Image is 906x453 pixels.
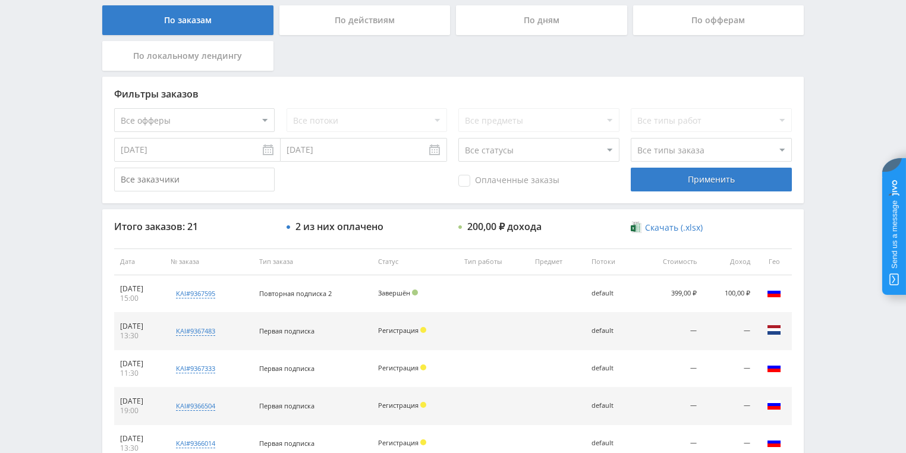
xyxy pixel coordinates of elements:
span: Скачать (.xlsx) [645,223,703,232]
div: [DATE] [120,397,159,406]
td: — [637,313,703,350]
img: rus.png [767,360,781,375]
th: № заказа [165,248,253,275]
div: По офферам [633,5,804,35]
div: По локальному лендингу [102,41,273,71]
td: — [637,388,703,425]
div: 13:30 [120,443,159,453]
div: kai#9366504 [176,401,215,411]
div: kai#9367333 [176,364,215,373]
div: 19:00 [120,406,159,416]
div: default [592,290,631,297]
a: Скачать (.xlsx) [631,222,702,234]
img: nld.png [767,323,781,337]
div: Итого заказов: 21 [114,221,275,232]
span: Завершён [378,288,410,297]
th: Предмет [529,248,586,275]
th: Потоки [586,248,637,275]
span: Оплаченные заказы [458,175,559,187]
span: Холд [420,327,426,333]
span: Повторная подписка 2 [259,289,332,298]
img: rus.png [767,435,781,449]
div: 200,00 ₽ дохода [467,221,542,232]
div: [DATE] [120,359,159,369]
div: Применить [631,168,791,191]
span: Холд [420,364,426,370]
span: Первая подписка [259,364,314,373]
div: [DATE] [120,322,159,331]
th: Статус [372,248,458,275]
div: kai#9366014 [176,439,215,448]
div: 11:30 [120,369,159,378]
span: Первая подписка [259,401,314,410]
span: Регистрация [378,326,419,335]
span: Регистрация [378,363,419,372]
div: default [592,402,631,410]
th: Стоимость [637,248,703,275]
td: — [637,350,703,388]
span: Регистрация [378,401,419,410]
div: 15:00 [120,294,159,303]
img: rus.png [767,398,781,412]
div: default [592,439,631,447]
div: 2 из них оплачено [295,221,383,232]
input: Все заказчики [114,168,275,191]
div: По дням [456,5,627,35]
th: Дата [114,248,165,275]
img: xlsx [631,221,641,233]
span: Холд [420,439,426,445]
div: 13:30 [120,331,159,341]
th: Тип заказа [253,248,372,275]
div: default [592,327,631,335]
th: Гео [756,248,792,275]
span: Холд [420,402,426,408]
div: [DATE] [120,284,159,294]
td: 399,00 ₽ [637,275,703,313]
th: Доход [703,248,757,275]
div: По заказам [102,5,273,35]
div: По действиям [279,5,451,35]
div: kai#9367595 [176,289,215,298]
td: — [703,388,757,425]
span: Первая подписка [259,439,314,448]
div: kai#9367483 [176,326,215,336]
div: Фильтры заказов [114,89,792,99]
div: default [592,364,631,372]
td: 100,00 ₽ [703,275,757,313]
td: — [703,350,757,388]
span: Подтвержден [412,290,418,295]
td: — [703,313,757,350]
th: Тип работы [458,248,529,275]
span: Регистрация [378,438,419,447]
div: [DATE] [120,434,159,443]
img: rus.png [767,285,781,300]
span: Первая подписка [259,326,314,335]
